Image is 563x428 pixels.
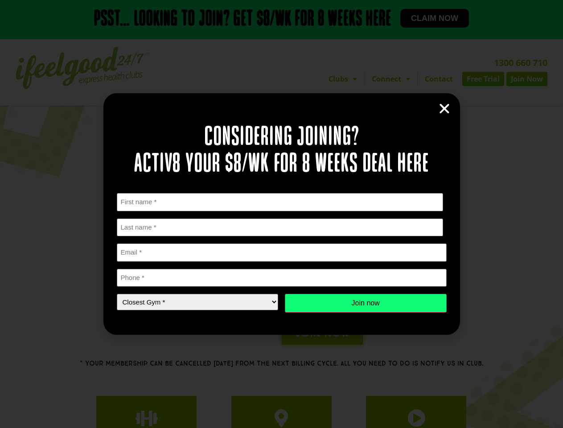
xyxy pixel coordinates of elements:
[117,193,444,211] input: First name *
[438,102,451,115] a: Close
[117,243,447,262] input: Email *
[117,124,447,178] h2: Considering joining? Activ8 your $8/wk for 8 weeks deal here
[117,269,447,287] input: Phone *
[285,294,447,313] input: Join now
[117,218,444,237] input: Last name *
